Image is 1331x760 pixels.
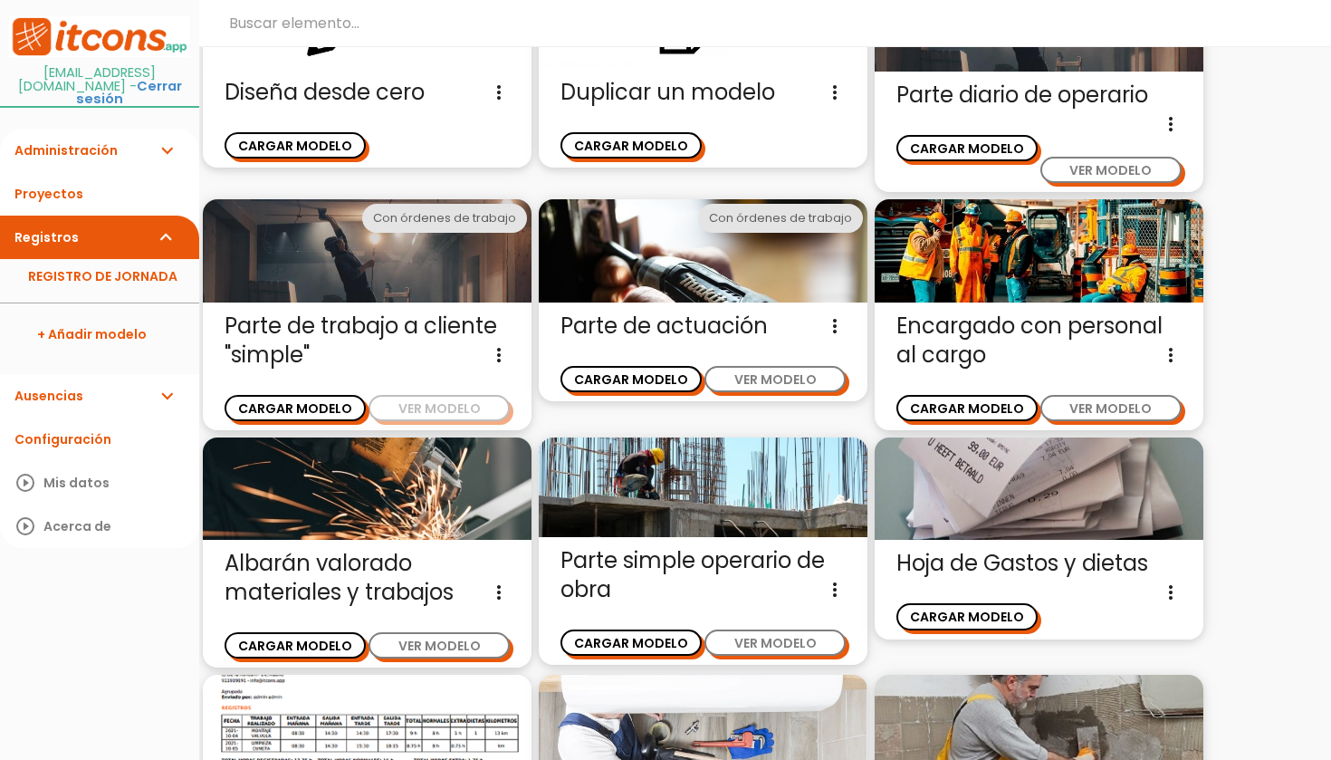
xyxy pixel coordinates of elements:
[875,438,1203,540] img: gastos.jpg
[9,313,190,356] a: + Añadir modelo
[560,78,846,107] span: Duplicar un modelo
[203,199,531,302] img: partediariooperario.jpg
[560,546,846,604] span: Parte simple operario de obra
[369,632,510,659] button: VER MODELO
[225,632,366,659] button: CARGAR MODELO
[896,395,1038,421] button: CARGAR MODELO
[225,132,366,159] button: CARGAR MODELO
[824,78,846,107] i: more_vert
[560,630,702,656] button: CARGAR MODELO
[14,461,36,505] i: play_circle_outline
[824,575,846,604] i: more_vert
[1040,157,1182,183] button: VER MODELO
[488,578,510,607] i: more_vert
[1160,110,1182,139] i: more_vert
[488,78,510,107] i: more_vert
[203,438,531,540] img: trabajos.jpg
[560,312,846,341] span: Parte de actuación
[824,312,846,341] i: more_vert
[369,395,510,421] button: VER MODELO
[560,132,702,159] button: CARGAR MODELO
[362,204,527,233] div: Con órdenes de trabajo
[225,312,510,370] span: Parte de trabajo a cliente "simple"
[896,81,1182,110] span: Parte diario de operario
[14,505,36,548] i: play_circle_outline
[896,549,1182,578] span: Hoja de Gastos y dietas
[1160,341,1182,370] i: more_vert
[225,395,366,421] button: CARGAR MODELO
[539,199,867,302] img: actuacion.jpg
[896,135,1038,161] button: CARGAR MODELO
[76,77,182,109] a: Cerrar sesión
[488,341,510,370] i: more_vert
[225,78,510,107] span: Diseña desde cero
[698,204,863,233] div: Con órdenes de trabajo
[9,16,190,57] img: itcons-logo
[896,603,1038,630] button: CARGAR MODELO
[1040,395,1182,421] button: VER MODELO
[539,438,867,537] img: parte-operario-obra-simple.jpg
[156,129,177,172] i: expand_more
[156,216,177,259] i: expand_more
[704,366,846,392] button: VER MODELO
[156,374,177,418] i: expand_more
[225,549,510,607] span: Albarán valorado materiales y trabajos
[560,366,702,392] button: CARGAR MODELO
[875,199,1203,302] img: encargado.jpg
[896,312,1182,370] span: Encargado con personal al cargo
[704,630,846,656] button: VER MODELO
[1160,578,1182,607] i: more_vert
